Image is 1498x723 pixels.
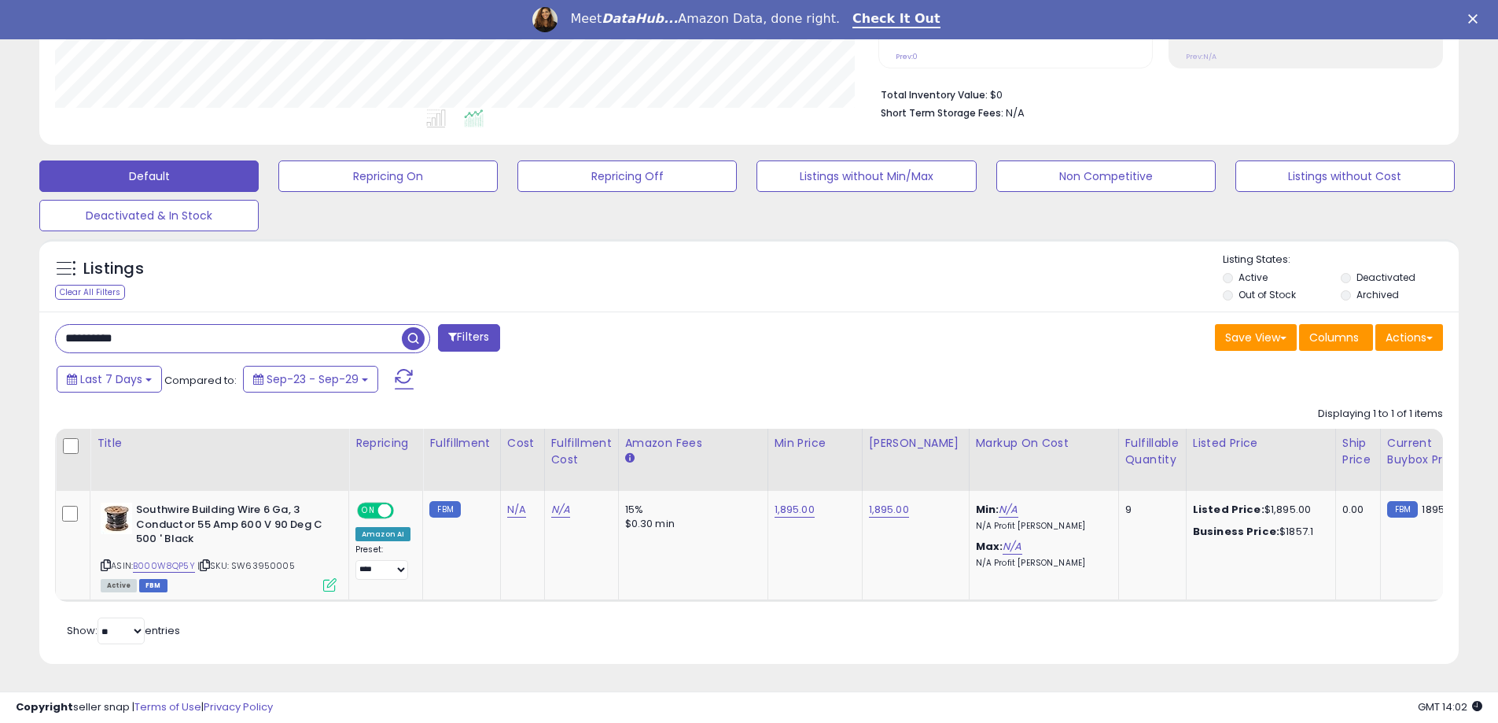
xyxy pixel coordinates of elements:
[1003,539,1021,555] a: N/A
[1193,525,1323,539] div: $1857.1
[355,527,410,541] div: Amazon AI
[16,700,273,715] div: seller snap | |
[355,544,410,580] div: Preset:
[139,579,167,592] span: FBM
[1193,524,1279,539] b: Business Price:
[39,200,259,231] button: Deactivated & In Stock
[1342,503,1368,517] div: 0.00
[996,160,1216,192] button: Non Competitive
[1387,501,1418,518] small: FBM
[775,502,815,518] a: 1,895.00
[83,258,144,280] h5: Listings
[429,435,493,452] div: Fulfillment
[1356,288,1399,301] label: Archived
[1309,330,1359,345] span: Columns
[101,503,132,534] img: 416sStjpu5L._SL40_.jpg
[392,504,417,518] span: OFF
[775,435,856,452] div: Min Price
[101,579,137,592] span: All listings currently available for purchase on Amazon
[1186,52,1216,61] small: Prev: N/A
[507,435,538,452] div: Cost
[869,502,909,518] a: 1,895.00
[133,559,195,573] a: B000W8QP5Y
[1387,435,1468,468] div: Current Buybox Price
[976,502,999,517] b: Min:
[869,435,962,452] div: [PERSON_NAME]
[57,366,162,393] button: Last 7 Days
[1356,271,1415,284] label: Deactivated
[976,435,1112,452] div: Markup on Cost
[67,623,180,638] span: Show: entries
[1239,271,1268,284] label: Active
[359,504,378,518] span: ON
[438,324,499,352] button: Filters
[1299,324,1373,351] button: Columns
[55,285,125,300] div: Clear All Filters
[1239,288,1296,301] label: Out of Stock
[881,84,1431,103] li: $0
[976,521,1106,532] p: N/A Profit [PERSON_NAME]
[278,160,498,192] button: Repricing On
[16,699,73,714] strong: Copyright
[1193,435,1329,452] div: Listed Price
[1342,435,1374,468] div: Ship Price
[1193,502,1264,517] b: Listed Price:
[429,501,460,518] small: FBM
[1125,435,1180,468] div: Fulfillable Quantity
[1418,699,1482,714] span: 2025-10-7 14:02 GMT
[243,366,378,393] button: Sep-23 - Sep-29
[1193,503,1323,517] div: $1,895.00
[136,503,327,551] b: Southwire Building Wire 6 Ga, 3 Conductor 55 Amp 600 V 90 Deg C 500 ' Black
[625,503,756,517] div: 15%
[355,435,416,452] div: Repricing
[507,502,526,518] a: N/A
[976,539,1003,554] b: Max:
[625,452,635,466] small: Amazon Fees.
[532,7,558,32] img: Profile image for Georgie
[1318,407,1443,422] div: Displaying 1 to 1 of 1 items
[570,11,840,27] div: Meet Amazon Data, done right.
[551,502,570,518] a: N/A
[80,371,142,387] span: Last 7 Days
[999,502,1018,518] a: N/A
[969,429,1118,491] th: The percentage added to the cost of goods (COGS) that forms the calculator for Min & Max prices.
[881,106,1003,120] b: Short Term Storage Fees:
[976,558,1106,569] p: N/A Profit [PERSON_NAME]
[164,373,237,388] span: Compared to:
[756,160,976,192] button: Listings without Min/Max
[551,435,612,468] div: Fulfillment Cost
[1125,503,1174,517] div: 9
[267,371,359,387] span: Sep-23 - Sep-29
[881,88,988,101] b: Total Inventory Value:
[1468,14,1484,24] div: Close
[134,699,201,714] a: Terms of Use
[97,435,342,452] div: Title
[101,503,337,590] div: ASIN:
[896,52,918,61] small: Prev: 0
[1215,324,1297,351] button: Save View
[1006,105,1025,120] span: N/A
[625,435,761,452] div: Amazon Fees
[39,160,259,192] button: Default
[1422,502,1445,517] span: 1895
[1235,160,1455,192] button: Listings without Cost
[517,160,737,192] button: Repricing Off
[625,517,756,531] div: $0.30 min
[602,11,678,26] i: DataHub...
[1375,324,1443,351] button: Actions
[204,699,273,714] a: Privacy Policy
[852,11,940,28] a: Check It Out
[197,559,295,572] span: | SKU: SW63950005
[1223,253,1459,267] p: Listing States:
